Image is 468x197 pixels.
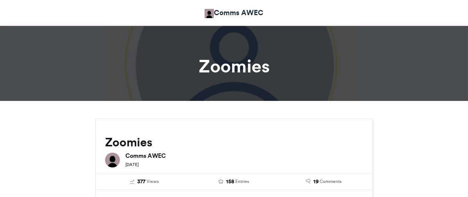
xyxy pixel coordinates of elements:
span: 377 [137,178,145,186]
a: 158 Entries [195,178,273,186]
img: Comms AWEC [205,9,214,18]
h1: Zoomies [29,57,440,75]
img: Comms AWEC [105,153,120,167]
small: [DATE] [125,162,139,167]
span: 158 [226,178,234,186]
span: 19 [313,178,319,186]
a: 377 Views [105,178,184,186]
span: Comments [320,178,341,185]
h2: Zoomies [105,136,363,149]
a: Comms AWEC [205,7,263,18]
span: Views [147,178,159,185]
a: 19 Comments [284,178,363,186]
h6: Comms AWEC [125,153,363,159]
iframe: chat widget [437,167,461,190]
span: Entries [235,178,249,185]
